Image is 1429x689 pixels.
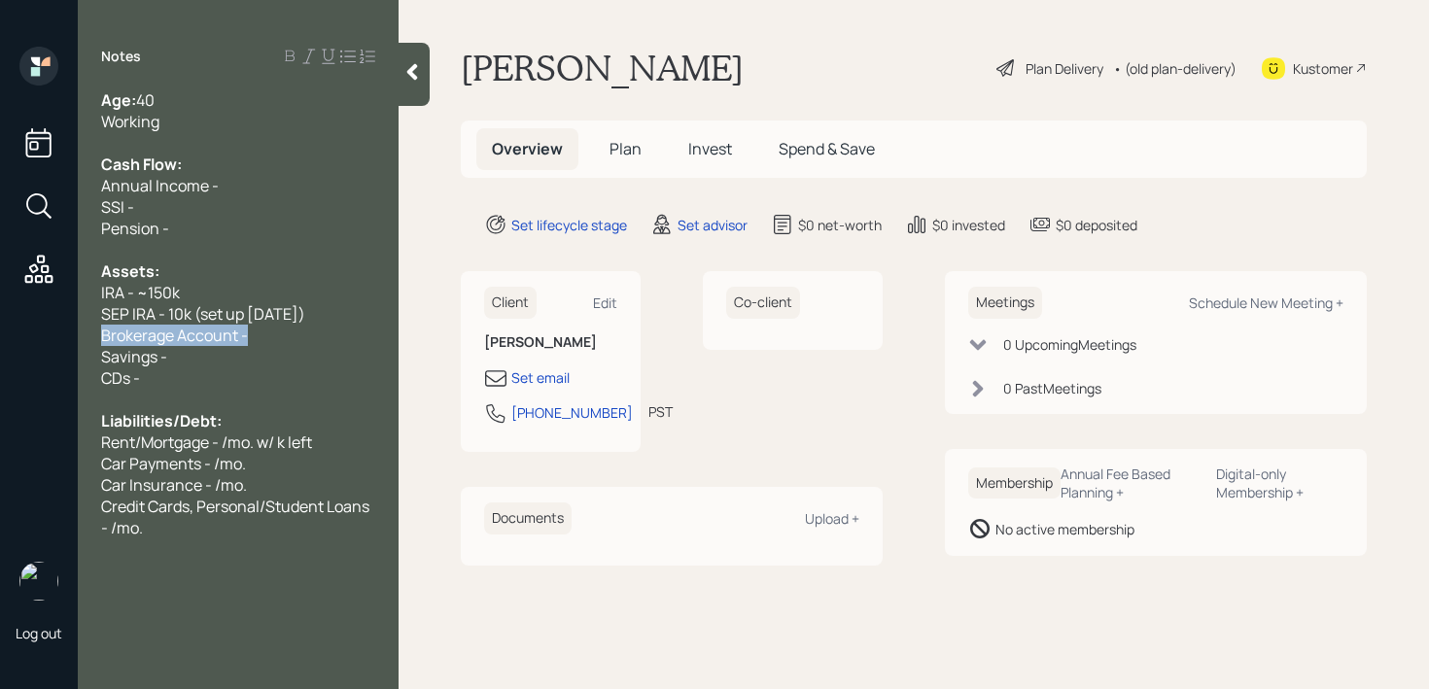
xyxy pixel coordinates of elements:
div: $0 deposited [1056,215,1137,235]
div: No active membership [995,519,1134,539]
span: Working [101,111,159,132]
div: • (old plan-delivery) [1113,58,1237,79]
div: [PHONE_NUMBER] [511,402,633,423]
h6: Documents [484,502,572,534]
span: Invest [688,138,732,159]
span: Brokerage Account - [101,325,248,346]
span: Car Payments - /mo. [101,453,246,474]
div: 0 Past Meeting s [1003,378,1101,398]
span: IRA - ~150k [101,282,180,303]
span: Cash Flow: [101,154,182,175]
div: Schedule New Meeting + [1189,293,1343,312]
span: Age: [101,89,136,111]
span: SEP IRA - 10k (set up [DATE]) [101,303,305,325]
div: Log out [16,624,62,642]
span: Overview [492,138,563,159]
div: Plan Delivery [1026,58,1103,79]
h1: [PERSON_NAME] [461,47,744,89]
h6: [PERSON_NAME] [484,334,617,351]
span: Car Insurance - /mo. [101,474,247,496]
div: Set email [511,367,570,388]
span: Assets: [101,260,159,282]
div: Set lifecycle stage [511,215,627,235]
div: Upload + [805,509,859,528]
div: Digital-only Membership + [1216,465,1343,501]
div: Set advisor [678,215,748,235]
span: Pension - [101,218,169,239]
span: Annual Income - [101,175,219,196]
div: Annual Fee Based Planning + [1061,465,1201,501]
h6: Meetings [968,287,1042,319]
label: Notes [101,47,141,66]
img: retirable_logo.png [19,562,58,601]
div: $0 net-worth [798,215,882,235]
div: Edit [593,293,617,312]
h6: Membership [968,467,1061,500]
div: PST [648,401,673,422]
span: SSI - [101,196,134,218]
span: 40 [136,89,155,111]
span: Savings - [101,346,167,367]
span: Plan [610,138,642,159]
span: Liabilities/Debt: [101,410,222,431]
div: 0 Upcoming Meeting s [1003,334,1136,355]
div: Kustomer [1293,58,1353,79]
h6: Client [484,287,537,319]
span: CDs - [101,367,140,389]
span: Credit Cards, Personal/Student Loans - /mo. [101,496,372,538]
div: $0 invested [932,215,1005,235]
h6: Co-client [726,287,800,319]
span: Rent/Mortgage - /mo. w/ k left [101,431,312,453]
span: Spend & Save [779,138,875,159]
